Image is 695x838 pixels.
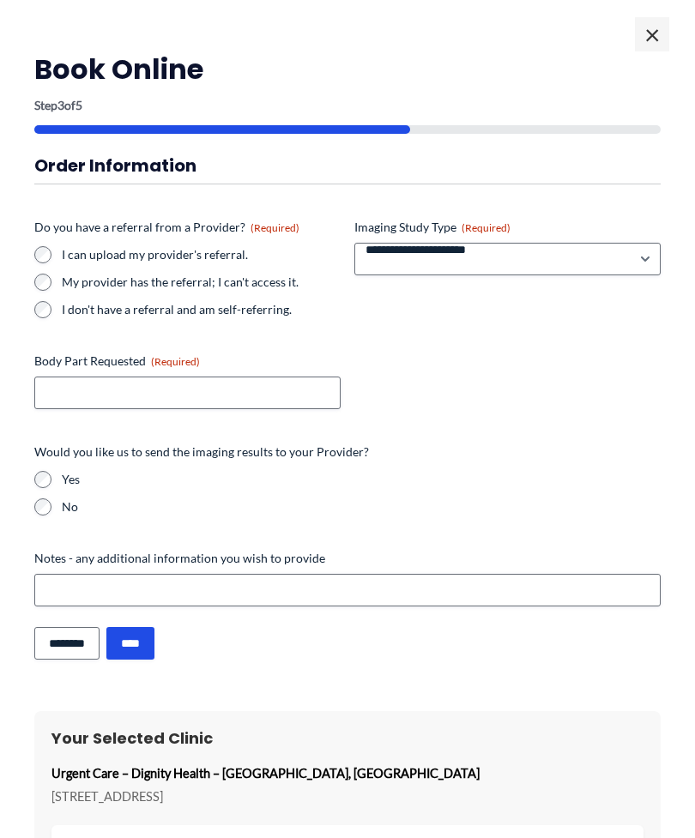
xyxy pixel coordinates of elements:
h3: Your Selected Clinic [51,728,644,748]
legend: Do you have a referral from a Provider? [34,219,299,236]
p: Urgent Care – Dignity Health – [GEOGRAPHIC_DATA], [GEOGRAPHIC_DATA] [51,762,644,785]
label: Yes [62,471,661,488]
label: Imaging Study Type [354,219,661,236]
label: Body Part Requested [34,353,341,370]
label: No [62,498,661,515]
label: Notes - any additional information you wish to provide [34,550,661,567]
span: (Required) [251,221,299,234]
span: 5 [76,98,82,112]
label: I don't have a referral and am self-referring. [62,301,341,318]
p: Step of [34,99,661,112]
p: [STREET_ADDRESS] [51,785,644,808]
h2: Book Online [34,51,661,87]
span: (Required) [151,355,200,368]
label: My provider has the referral; I can't access it. [62,274,341,291]
legend: Would you like us to send the imaging results to your Provider? [34,443,369,461]
span: 3 [57,98,64,112]
span: × [635,17,669,51]
h3: Order Information [34,154,661,177]
span: (Required) [462,221,511,234]
label: I can upload my provider's referral. [62,246,341,263]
